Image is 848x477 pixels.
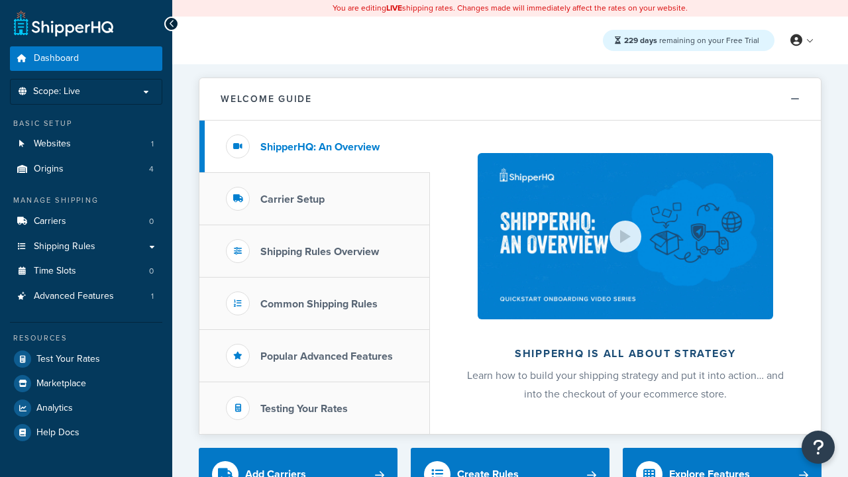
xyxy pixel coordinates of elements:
[478,153,773,319] img: ShipperHQ is all about strategy
[386,2,402,14] b: LIVE
[36,403,73,414] span: Analytics
[36,354,100,365] span: Test Your Rates
[10,157,162,182] a: Origins4
[199,78,821,121] button: Welcome Guide
[10,396,162,420] a: Analytics
[33,86,80,97] span: Scope: Live
[149,164,154,175] span: 4
[260,403,348,415] h3: Testing Your Rates
[10,195,162,206] div: Manage Shipping
[149,216,154,227] span: 0
[10,421,162,445] a: Help Docs
[34,164,64,175] span: Origins
[465,348,786,360] h2: ShipperHQ is all about strategy
[149,266,154,277] span: 0
[10,157,162,182] li: Origins
[36,378,86,390] span: Marketplace
[10,333,162,344] div: Resources
[10,372,162,396] a: Marketplace
[10,347,162,371] a: Test Your Rates
[624,34,657,46] strong: 229 days
[10,259,162,284] a: Time Slots0
[151,138,154,150] span: 1
[10,209,162,234] a: Carriers0
[260,193,325,205] h3: Carrier Setup
[34,291,114,302] span: Advanced Features
[260,350,393,362] h3: Popular Advanced Features
[10,259,162,284] li: Time Slots
[802,431,835,464] button: Open Resource Center
[34,241,95,252] span: Shipping Rules
[34,53,79,64] span: Dashboard
[260,141,380,153] h3: ShipperHQ: An Overview
[10,46,162,71] a: Dashboard
[151,291,154,302] span: 1
[10,284,162,309] a: Advanced Features1
[624,34,759,46] span: remaining on your Free Trial
[34,216,66,227] span: Carriers
[10,132,162,156] li: Websites
[34,138,71,150] span: Websites
[34,266,76,277] span: Time Slots
[10,118,162,129] div: Basic Setup
[10,209,162,234] li: Carriers
[221,94,312,104] h2: Welcome Guide
[10,284,162,309] li: Advanced Features
[10,132,162,156] a: Websites1
[10,235,162,259] a: Shipping Rules
[36,427,79,439] span: Help Docs
[467,368,784,401] span: Learn how to build your shipping strategy and put it into action… and into the checkout of your e...
[260,246,379,258] h3: Shipping Rules Overview
[260,298,378,310] h3: Common Shipping Rules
